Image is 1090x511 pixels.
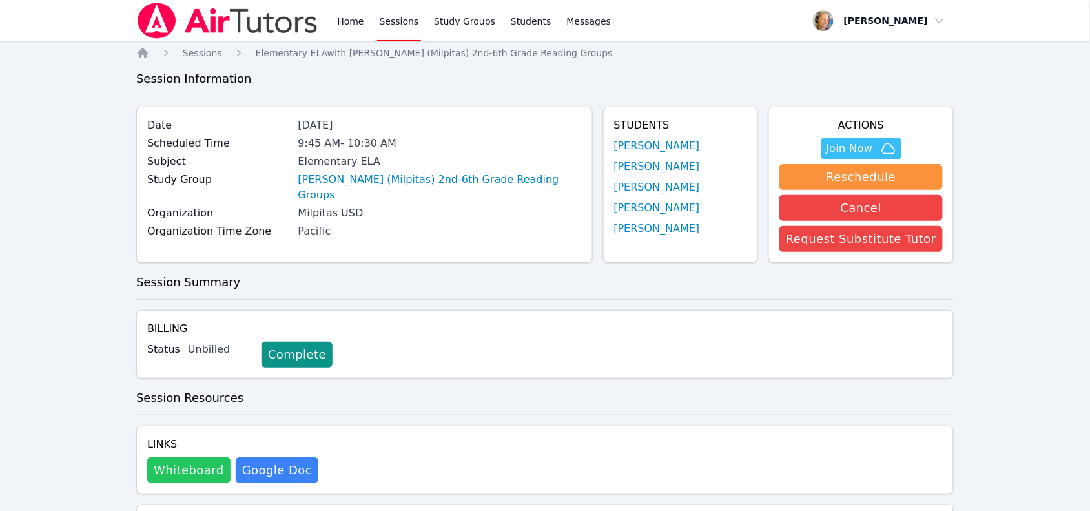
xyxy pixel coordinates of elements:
[614,118,748,133] h4: Students
[147,437,318,452] h4: Links
[779,195,943,221] button: Cancel
[147,136,291,151] label: Scheduled Time
[614,159,700,174] a: [PERSON_NAME]
[136,273,954,291] h3: Session Summary
[147,154,291,169] label: Subject
[147,224,291,239] label: Organization Time Zone
[236,457,318,483] a: Google Doc
[298,205,582,221] div: Milpitas USD
[147,205,291,221] label: Organization
[779,118,943,133] h4: Actions
[183,48,222,58] span: Sessions
[614,138,700,154] a: [PERSON_NAME]
[827,141,873,156] span: Join Now
[188,342,251,357] div: Unbilled
[298,154,582,169] div: Elementary ELA
[147,457,231,483] button: Whiteboard
[136,70,954,88] h3: Session Information
[147,172,291,187] label: Study Group
[136,3,319,39] img: Air Tutors
[298,224,582,239] div: Pacific
[256,48,613,58] span: Elementary ELA with [PERSON_NAME] (Milpitas) 2nd-6th Grade Reading Groups
[183,47,222,59] a: Sessions
[567,15,612,28] span: Messages
[821,138,901,159] button: Join Now
[779,164,943,190] button: Reschedule
[614,200,700,216] a: [PERSON_NAME]
[298,172,582,203] a: [PERSON_NAME] (Milpitas) 2nd-6th Grade Reading Groups
[256,47,613,59] a: Elementary ELAwith [PERSON_NAME] (Milpitas) 2nd-6th Grade Reading Groups
[262,342,333,368] a: Complete
[136,389,954,407] h3: Session Resources
[298,136,582,151] div: 9:45 AM - 10:30 AM
[614,180,700,195] a: [PERSON_NAME]
[779,226,943,252] button: Request Substitute Tutor
[147,118,291,133] label: Date
[147,342,180,357] label: Status
[298,118,582,133] div: [DATE]
[614,221,700,236] a: [PERSON_NAME]
[147,321,943,337] h4: Billing
[136,47,954,59] nav: Breadcrumb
